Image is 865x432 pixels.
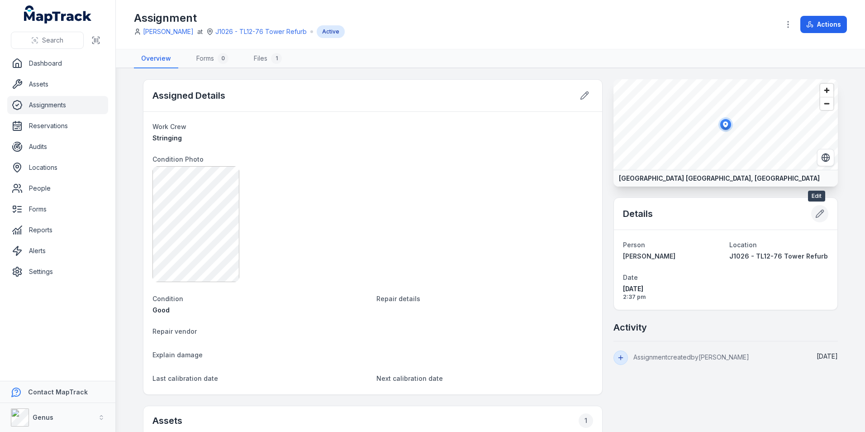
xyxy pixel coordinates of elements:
span: at [197,27,203,36]
span: Good [152,306,170,314]
span: Edit [808,191,825,202]
span: Repair details [376,295,420,302]
div: 0 [218,53,228,64]
a: Audits [7,138,108,156]
span: Work Crew [152,123,186,130]
span: Last calibration date [152,374,218,382]
a: Files1 [247,49,289,68]
a: MapTrack [24,5,92,24]
button: Actions [800,16,847,33]
span: Repair vendor [152,327,197,335]
span: Assignment created by [PERSON_NAME] [633,353,749,361]
a: J1026 - TL12-76 Tower Refurb [729,252,828,261]
span: Search [42,36,63,45]
span: Explain damage [152,351,203,359]
strong: [GEOGRAPHIC_DATA] [GEOGRAPHIC_DATA], [GEOGRAPHIC_DATA] [619,174,820,183]
button: Switch to Satellite View [817,149,834,166]
a: Assignments [7,96,108,114]
a: Locations [7,158,108,177]
span: Location [729,241,757,249]
a: Overview [134,49,178,68]
strong: Contact MapTrack [28,388,88,396]
a: Settings [7,263,108,281]
span: J1026 - TL12-76 Tower Refurb [729,252,828,260]
span: Condition Photo [152,155,204,163]
span: 2:37 pm [623,293,722,301]
a: Forms [7,200,108,218]
h2: Activity [613,321,647,334]
button: Zoom out [820,97,833,110]
span: Person [623,241,645,249]
a: J1026 - TL12-76 Tower Refurb [215,27,307,36]
a: People [7,179,108,197]
strong: Genus [33,413,53,421]
div: 1 [579,413,593,428]
button: Search [11,32,84,49]
div: 1 [271,53,282,64]
span: [DATE] [623,284,722,293]
h2: Details [623,207,653,220]
span: Next calibration date [376,374,443,382]
span: Date [623,274,638,281]
a: Dashboard [7,54,108,72]
a: Alerts [7,242,108,260]
button: Zoom in [820,84,833,97]
a: Forms0 [189,49,236,68]
span: [DATE] [817,352,838,360]
span: Condition [152,295,183,302]
h2: Assets [152,413,593,428]
time: 21/08/2025, 2:37:22 pm [817,352,838,360]
time: 21/08/2025, 2:37:22 pm [623,284,722,301]
a: [PERSON_NAME] [143,27,194,36]
a: Reservations [7,117,108,135]
span: Stringing [152,134,182,142]
h2: Assigned Details [152,89,225,102]
canvas: Map [613,79,838,170]
a: Reports [7,221,108,239]
a: Assets [7,75,108,93]
div: Active [317,25,345,38]
h1: Assignment [134,11,345,25]
a: [PERSON_NAME] [623,252,722,261]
